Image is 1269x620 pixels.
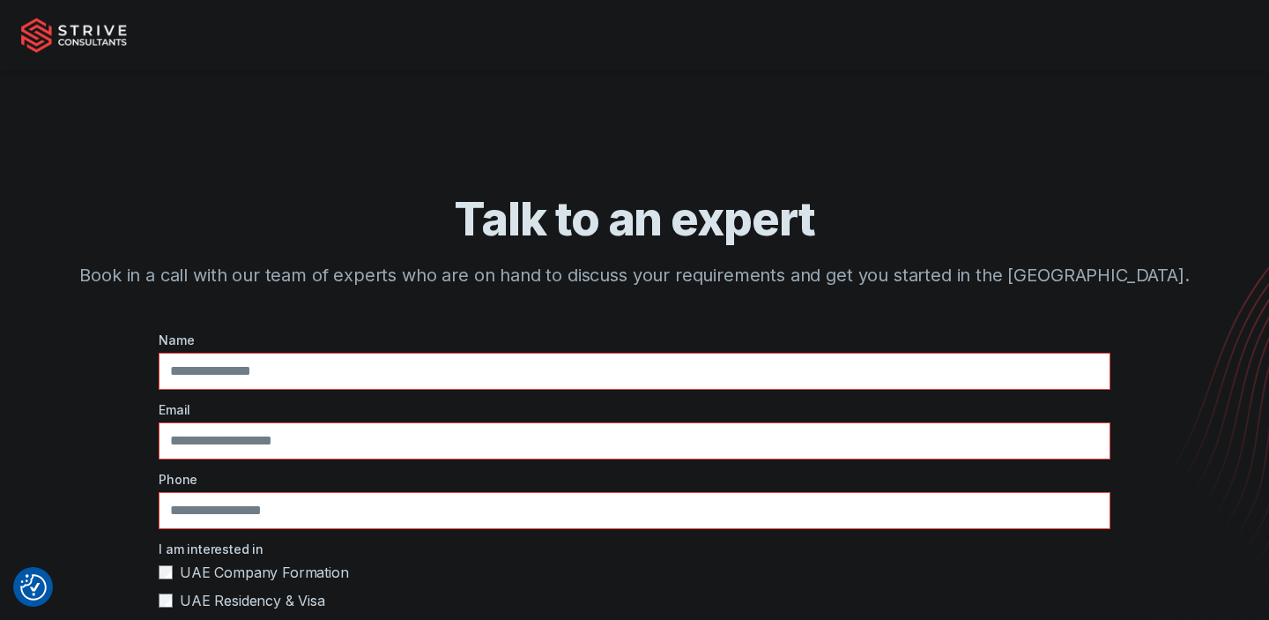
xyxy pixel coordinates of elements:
span: UAE Company Formation [180,562,349,583]
label: I am interested in [159,540,1110,558]
img: Revisit consent button [20,574,47,601]
p: Book in a call with our team of experts who are on hand to discuss your requirements and get you ... [70,262,1198,288]
label: Name [159,331,1110,349]
input: UAE Company Formation [159,565,173,579]
span: UAE Residency & Visa [180,590,325,611]
input: UAE Residency & Visa [159,594,173,608]
label: Phone [159,470,1110,489]
h1: Talk to an expert [70,190,1198,248]
label: Email [159,400,1110,419]
button: Consent Preferences [20,574,47,601]
img: Strive Consultants [21,18,127,53]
